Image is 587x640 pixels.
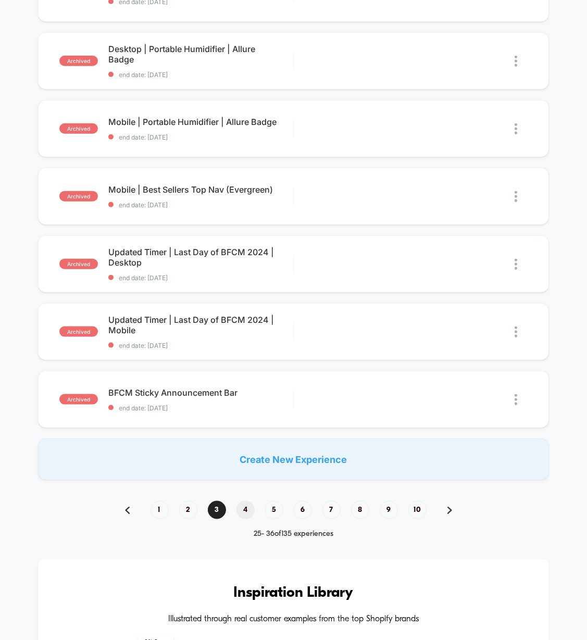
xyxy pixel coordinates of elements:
[108,201,293,209] span: end date: [DATE]
[265,501,283,519] span: 5
[515,259,517,270] img: close
[59,394,98,405] span: archived
[515,394,517,405] img: close
[515,191,517,202] img: close
[59,56,98,66] span: archived
[59,327,98,337] span: archived
[115,530,473,538] div: 25 - 36 of 135 experiences
[515,56,517,67] img: close
[108,247,293,268] span: Updated Timer | Last Day of BFCM 2024 | Desktop
[125,507,130,514] img: pagination back
[208,501,226,519] span: 3
[59,259,98,269] span: archived
[515,123,517,134] img: close
[380,501,398,519] span: 9
[108,71,293,79] span: end date: [DATE]
[108,184,293,195] span: Mobile | Best Sellers Top Nav (Evergreen)
[108,387,293,398] span: BFCM Sticky Announcement Bar
[69,585,517,602] h3: Inspiration Library
[236,501,255,519] span: 4
[108,117,293,127] span: Mobile | Portable Humidifier | Allure Badge
[108,342,293,349] span: end date: [DATE]
[408,501,427,519] span: 10
[108,404,293,412] span: end date: [DATE]
[515,327,517,337] img: close
[151,501,169,519] span: 1
[108,315,293,335] span: Updated Timer | Last Day of BFCM 2024 | Mobile
[69,615,517,625] h4: Illustrated through real customer examples from the top Shopify brands
[108,44,293,65] span: Desktop | Portable Humidifier | Allure Badge
[294,501,312,519] span: 6
[322,501,341,519] span: 7
[108,133,293,141] span: end date: [DATE]
[59,123,98,134] span: archived
[38,438,548,480] div: Create New Experience
[351,501,369,519] span: 8
[447,507,452,514] img: pagination forward
[108,274,293,282] span: end date: [DATE]
[179,501,197,519] span: 2
[59,191,98,202] span: archived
